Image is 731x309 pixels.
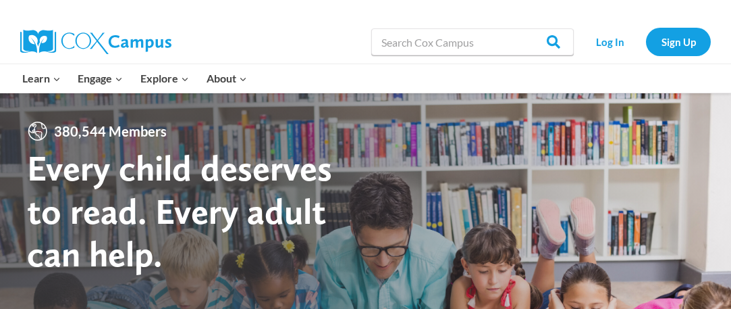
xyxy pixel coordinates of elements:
[371,28,574,55] input: Search Cox Campus
[580,28,639,55] a: Log In
[207,70,247,87] span: About
[646,28,711,55] a: Sign Up
[22,70,61,87] span: Learn
[13,64,255,93] nav: Primary Navigation
[140,70,189,87] span: Explore
[27,146,332,275] strong: Every child deserves to read. Every adult can help.
[78,70,123,87] span: Engage
[20,30,171,54] img: Cox Campus
[49,120,172,142] span: 380,544 Members
[580,28,711,55] nav: Secondary Navigation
